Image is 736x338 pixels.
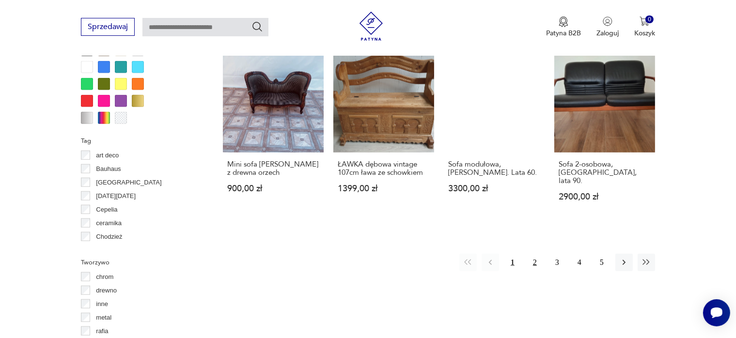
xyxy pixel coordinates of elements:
[81,18,135,36] button: Sprzedawaj
[223,52,324,220] a: Mini sofa ludwikowska z drewna orzechMini sofa [PERSON_NAME] z drewna orzech900,00 zł
[357,12,386,41] img: Patyna - sklep z meblami i dekoracjami vintage
[571,254,588,271] button: 4
[548,254,566,271] button: 3
[504,254,521,271] button: 1
[634,16,655,38] button: 0Koszyk
[227,160,319,177] h3: Mini sofa [PERSON_NAME] z drewna orzech
[96,231,122,242] p: Chodzież
[96,299,108,309] p: inne
[251,21,263,32] button: Szukaj
[96,326,108,337] p: rafia
[96,204,117,215] p: Cepelia
[338,160,430,177] h3: ŁAWKA dębowa vintage 107cm ława ze schowkiem
[96,312,111,323] p: metal
[640,16,649,26] img: Ikona koszyka
[546,29,581,38] p: Patyna B2B
[333,52,434,220] a: ŁAWKA dębowa vintage 107cm ława ze schowkiemŁAWKA dębowa vintage 107cm ława ze schowkiem1399,00 zł
[96,285,117,296] p: drewno
[546,16,581,38] button: Patyna B2B
[81,136,200,146] p: Tag
[634,29,655,38] p: Koszyk
[546,16,581,38] a: Ikona medaluPatyna B2B
[703,299,730,326] iframe: Smartsupp widget button
[645,15,654,24] div: 0
[96,191,136,201] p: [DATE][DATE]
[96,164,121,174] p: Bauhaus
[81,24,135,31] a: Sprzedawaj
[526,254,544,271] button: 2
[554,52,655,220] a: Sofa 2-osobowa, Włochy, lata 90.Sofa 2-osobowa, [GEOGRAPHIC_DATA], lata 90.2900,00 zł
[559,160,651,185] h3: Sofa 2-osobowa, [GEOGRAPHIC_DATA], lata 90.
[444,52,545,220] a: Sofa modułowa, Gustav Bergmann. Lata 60.Sofa modułowa, [PERSON_NAME]. Lata 60.3300,00 zł
[96,150,119,161] p: art deco
[81,257,200,268] p: Tworzywo
[96,218,122,229] p: ceramika
[593,254,611,271] button: 5
[448,160,540,177] h3: Sofa modułowa, [PERSON_NAME]. Lata 60.
[338,184,430,193] p: 1399,00 zł
[227,184,319,193] p: 900,00 zł
[559,16,568,27] img: Ikona medalu
[96,245,120,256] p: Ćmielów
[603,16,612,26] img: Ikonka użytkownika
[559,193,651,201] p: 2900,00 zł
[96,177,161,188] p: [GEOGRAPHIC_DATA]
[448,184,540,193] p: 3300,00 zł
[96,272,113,282] p: chrom
[596,29,619,38] p: Zaloguj
[596,16,619,38] button: Zaloguj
